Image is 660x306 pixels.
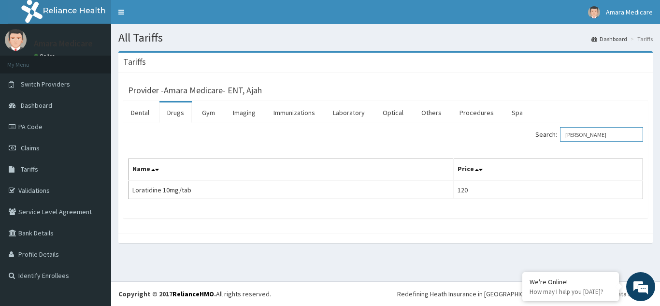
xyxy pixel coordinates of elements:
[530,288,612,296] p: How may I help you today?
[453,159,643,181] th: Price
[18,48,39,73] img: d_794563401_company_1708531726252_794563401
[21,101,52,110] span: Dashboard
[56,91,133,189] span: We're online!
[452,102,502,123] a: Procedures
[158,5,182,28] div: Minimize live chat window
[194,102,223,123] a: Gym
[111,281,660,306] footer: All rights reserved.
[628,35,653,43] li: Tariffs
[118,290,216,298] strong: Copyright © 2017 .
[34,53,57,59] a: Online
[5,29,27,51] img: User Image
[530,277,612,286] div: We're Online!
[129,181,454,199] td: Loratidine 10mg/tab
[159,102,192,123] a: Drugs
[504,102,531,123] a: Spa
[414,102,449,123] a: Others
[118,31,653,44] h1: All Tariffs
[172,290,214,298] a: RelianceHMO
[21,165,38,174] span: Tariffs
[21,144,40,152] span: Claims
[375,102,411,123] a: Optical
[588,6,600,18] img: User Image
[5,204,184,237] textarea: Type your message and hit 'Enter'
[535,127,643,142] label: Search:
[123,58,146,66] h3: Tariffs
[591,35,627,43] a: Dashboard
[225,102,263,123] a: Imaging
[453,181,643,199] td: 120
[266,102,323,123] a: Immunizations
[123,102,157,123] a: Dental
[34,39,93,48] p: Amara Medicare
[397,289,653,299] div: Redefining Heath Insurance in [GEOGRAPHIC_DATA] using Telemedicine and Data Science!
[606,8,653,16] span: Amara Medicare
[21,80,70,88] span: Switch Providers
[325,102,373,123] a: Laboratory
[128,86,262,95] h3: Provider - Amara Medicare- ENT, Ajah
[560,127,643,142] input: Search:
[129,159,454,181] th: Name
[50,54,162,67] div: Chat with us now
